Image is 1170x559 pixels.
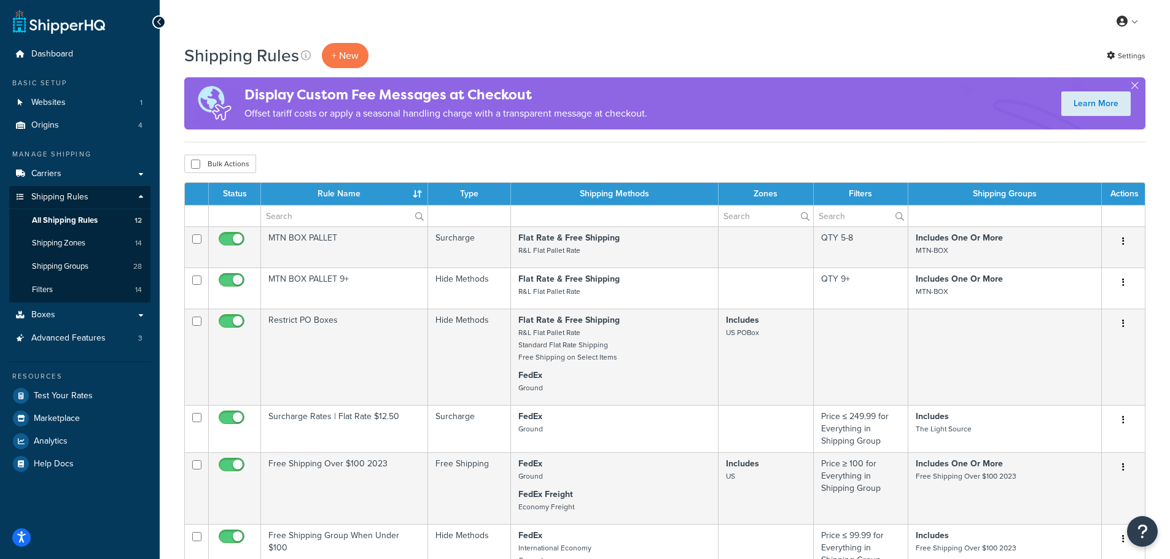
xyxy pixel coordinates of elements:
strong: Includes [726,457,759,470]
td: Restrict PO Boxes [261,309,428,405]
td: Surcharge Rates | Flat Rate $12.50 [261,405,428,452]
input: Search [814,206,908,226]
td: Price ≥ 100 for Everything in Shipping Group [814,452,908,524]
a: Websites 1 [9,91,150,114]
span: All Shipping Rules [32,215,98,226]
span: Marketplace [34,414,80,424]
span: Help Docs [34,459,74,469]
span: Filters [32,285,53,295]
small: Economy Freight [518,501,574,512]
small: Ground [518,382,543,393]
small: R&L Flat Pallet Rate [518,286,580,297]
strong: Includes [726,314,759,326]
span: 4 [138,120,142,131]
td: QTY 5-8 [814,226,908,268]
li: Filters [9,279,150,301]
td: QTY 9+ [814,268,908,309]
td: Hide Methods [428,309,511,405]
th: Filters [814,183,908,205]
strong: Includes One Or More [916,231,1003,244]
strong: FedEx [518,369,542,382]
small: Ground [518,471,543,482]
a: Marketplace [9,407,150,430]
small: MTN-BOX [916,286,948,297]
li: Origins [9,114,150,137]
span: Dashboard [31,49,73,60]
span: Shipping Groups [32,261,88,272]
strong: Includes One Or More [916,272,1003,285]
span: Carriers [31,169,61,179]
strong: Includes [916,410,949,423]
input: Search [719,206,813,226]
a: Shipping Rules [9,186,150,209]
small: Free Shipping Over $100 2023 [916,542,1016,553]
a: Filters 14 [9,279,150,301]
a: Settings [1107,47,1145,64]
a: Learn More [1061,91,1131,116]
a: ShipperHQ Home [13,9,105,34]
div: Manage Shipping [9,149,150,160]
th: Type [428,183,511,205]
h1: Shipping Rules [184,44,299,67]
img: duties-banner-06bc72dcb5fe05cb3f9472aba00be2ae8eb53ab6f0d8bb03d382ba314ac3c341.png [184,77,244,129]
span: Origins [31,120,59,131]
strong: Flat Rate & Free Shipping [518,231,620,244]
span: Analytics [34,436,68,447]
td: Price ≤ 249.99 for Everything in Shipping Group [814,405,908,452]
small: Ground [518,423,543,434]
a: Shipping Zones 14 [9,232,150,255]
td: Free Shipping [428,452,511,524]
strong: Flat Rate & Free Shipping [518,272,620,285]
th: Actions [1102,183,1145,205]
span: 1 [140,98,142,108]
td: MTN BOX PALLET 9+ [261,268,428,309]
span: 28 [133,261,142,272]
th: Shipping Groups [908,183,1102,205]
strong: FedEx [518,457,542,470]
li: Websites [9,91,150,114]
span: Shipping Rules [31,192,88,202]
td: Free Shipping Over $100 2023 [261,452,428,524]
strong: FedEx Freight [518,488,573,501]
a: Shipping Groups 28 [9,255,150,278]
a: Analytics [9,430,150,452]
a: Origins 4 [9,114,150,137]
small: MTN-BOX [916,245,948,256]
th: Rule Name : activate to sort column ascending [261,183,428,205]
a: Boxes [9,304,150,326]
li: Help Docs [9,453,150,475]
a: Advanced Features 3 [9,327,150,350]
strong: Flat Rate & Free Shipping [518,314,620,326]
span: 14 [135,285,142,295]
small: The Light Source [916,423,972,434]
button: Open Resource Center [1127,516,1158,547]
a: Carriers [9,163,150,185]
button: Bulk Actions [184,155,256,173]
h4: Display Custom Fee Messages at Checkout [244,85,647,105]
span: Advanced Features [31,333,106,344]
a: Dashboard [9,43,150,66]
th: Zones [719,183,814,205]
td: Hide Methods [428,268,511,309]
small: R&L Flat Pallet Rate Standard Flat Rate Shipping Free Shipping on Select Items [518,327,617,363]
p: Offset tariff costs or apply a seasonal handling charge with a transparent message at checkout. [244,105,647,122]
small: US POBox [726,327,759,338]
td: Surcharge [428,226,511,268]
strong: Includes [916,529,949,542]
th: Shipping Methods [511,183,719,205]
div: Basic Setup [9,78,150,88]
span: Boxes [31,310,55,320]
a: Test Your Rates [9,385,150,407]
td: MTN BOX PALLET [261,226,428,268]
td: Surcharge [428,405,511,452]
input: Search [261,206,427,226]
span: Test Your Rates [34,391,93,401]
a: All Shipping Rules 12 [9,209,150,232]
th: Status [209,183,261,205]
span: Websites [31,98,66,108]
li: Shipping Groups [9,255,150,278]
